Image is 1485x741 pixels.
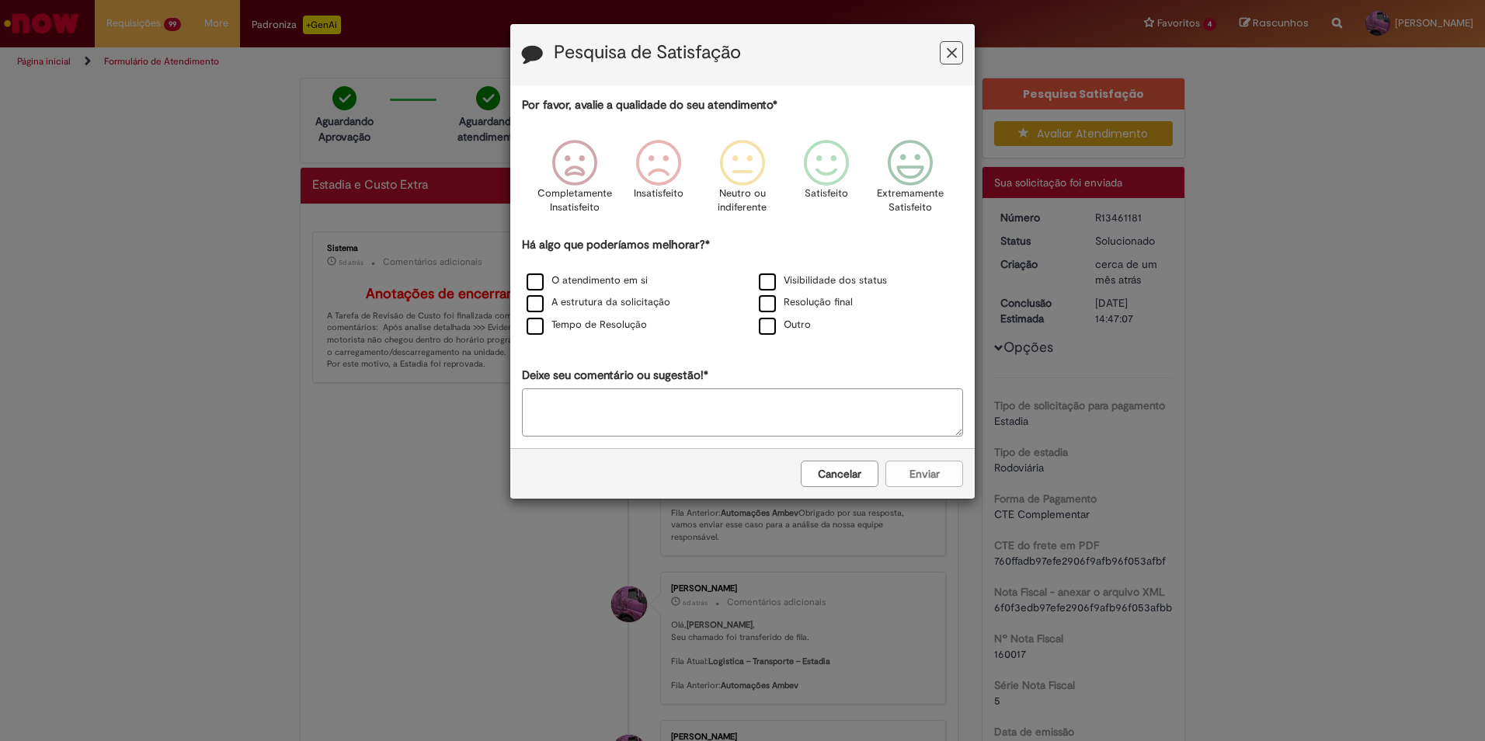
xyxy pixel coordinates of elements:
[703,128,782,235] div: Neutro ou indiferente
[527,318,647,332] label: Tempo de Resolução
[715,186,770,215] p: Neutro ou indiferente
[801,461,878,487] button: Cancelar
[534,128,614,235] div: Completamente Insatisfeito
[527,295,670,310] label: A estrutura da solicitação
[554,43,741,63] label: Pesquisa de Satisfação
[759,295,853,310] label: Resolução final
[522,367,708,384] label: Deixe seu comentário ou sugestão!*
[537,186,612,215] p: Completamente Insatisfeito
[619,128,698,235] div: Insatisfeito
[787,128,866,235] div: Satisfeito
[527,273,648,288] label: O atendimento em si
[759,318,811,332] label: Outro
[805,186,848,201] p: Satisfeito
[522,97,777,113] label: Por favor, avalie a qualidade do seu atendimento*
[871,128,950,235] div: Extremamente Satisfeito
[759,273,887,288] label: Visibilidade dos status
[877,186,944,215] p: Extremamente Satisfeito
[522,237,963,337] div: Há algo que poderíamos melhorar?*
[634,186,683,201] p: Insatisfeito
